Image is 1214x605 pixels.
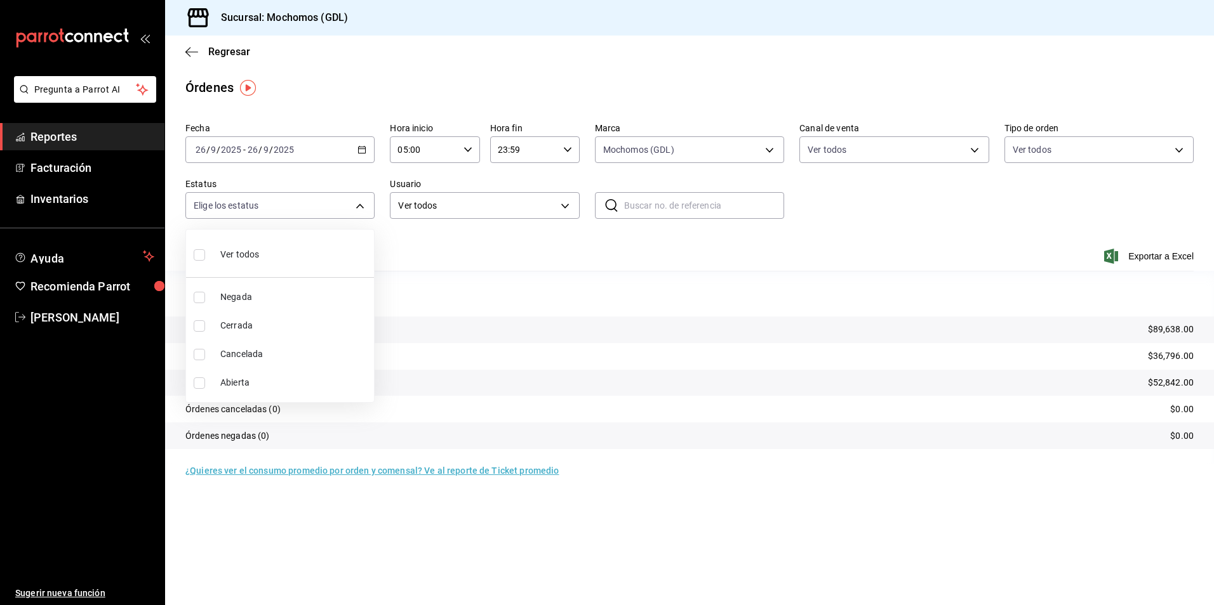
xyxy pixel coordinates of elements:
[220,348,369,361] span: Cancelada
[220,319,369,332] span: Cerrada
[220,376,369,389] span: Abierta
[220,248,259,261] span: Ver todos
[240,80,256,96] img: Tooltip marker
[220,290,369,304] span: Negada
